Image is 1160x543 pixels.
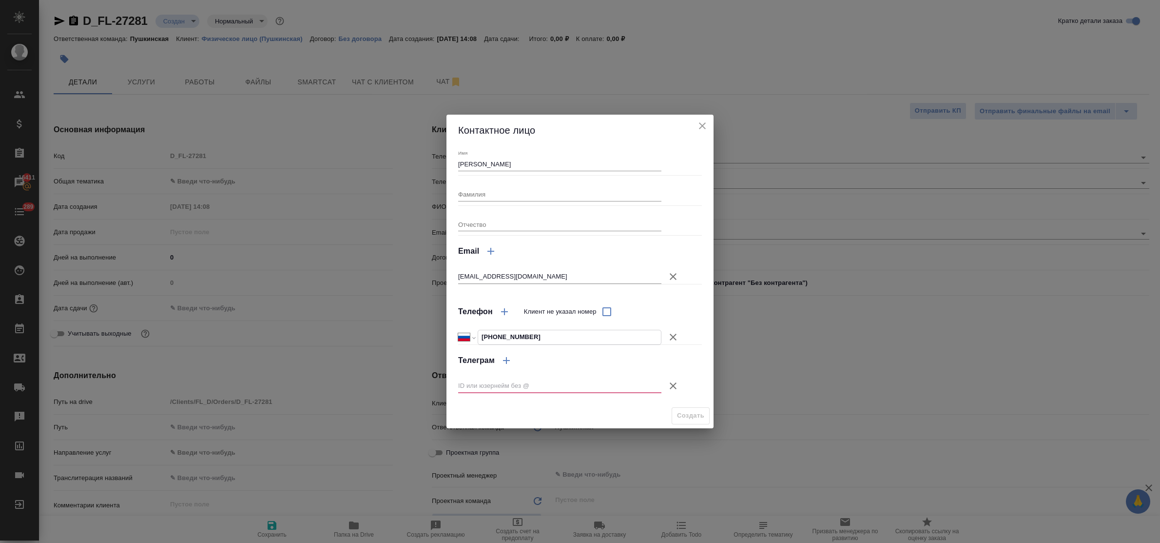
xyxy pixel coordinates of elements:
[524,307,597,317] span: Клиент не указал номер
[478,330,661,344] input: ✎ Введи что-нибудь
[495,349,518,372] button: Добавить
[458,355,495,366] h4: Телеграм
[458,379,661,393] input: ID или юзернейм без @
[479,240,503,263] button: Добавить
[458,306,493,318] h4: Телефон
[458,245,479,257] h4: Email
[458,150,467,155] label: Имя
[493,300,516,323] button: Добавить
[695,119,710,133] button: close
[458,125,535,136] span: Контактное лицо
